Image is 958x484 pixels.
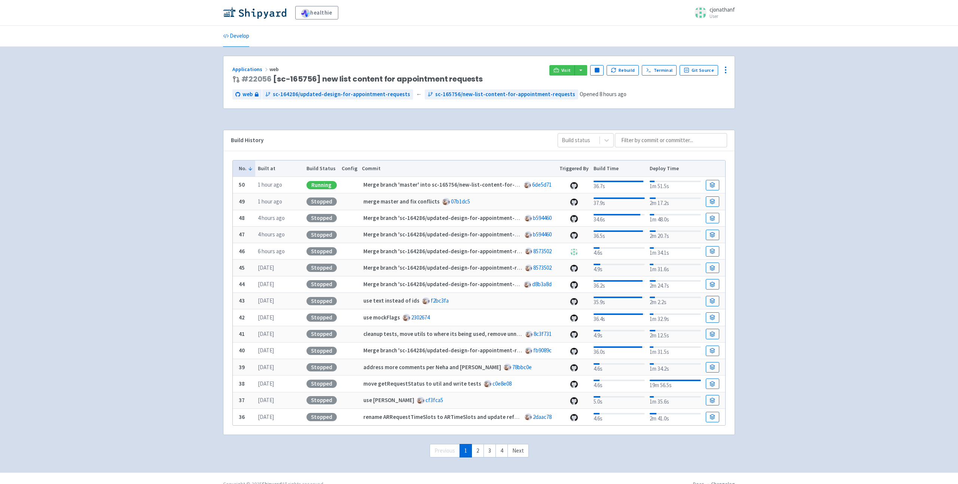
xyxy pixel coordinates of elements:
[451,198,470,205] a: 07b1dc5
[706,362,719,373] a: Build Details
[239,380,245,387] b: 38
[269,66,280,73] span: web
[306,380,337,388] div: Stopped
[242,90,253,99] span: web
[706,196,719,207] a: Build Details
[594,196,645,208] div: 37.9s
[363,364,501,371] strong: address more comments per Neha and [PERSON_NAME]
[306,181,337,189] div: Running
[258,314,274,321] time: [DATE]
[223,26,249,47] a: Develop
[258,281,274,288] time: [DATE]
[594,229,645,241] div: 36.5s
[363,198,440,205] strong: merge master and fix conflicts
[363,281,691,288] strong: Merge branch 'sc-164286/updated-design-for-appointment-requests' into sc-165756/new-list-content-...
[363,330,562,337] strong: cleanup tests, move utils to where its being used, remove unncessary comments
[363,347,691,354] strong: Merge branch 'sc-164286/updated-design-for-appointment-requests' into sc-165756/new-list-content-...
[706,279,719,290] a: Build Details
[273,90,410,99] span: sc-164286/updated-design-for-appointment-requests
[306,214,337,222] div: Stopped
[306,330,337,338] div: Stopped
[411,314,430,321] a: 2302674
[306,280,337,288] div: Stopped
[615,133,727,147] input: Filter by commit or committer...
[710,14,735,19] small: User
[363,314,400,321] strong: use mockFlags
[258,364,274,371] time: [DATE]
[607,65,639,76] button: Rebuild
[258,198,282,205] time: 1 hour ago
[472,444,484,458] a: 2
[650,279,701,290] div: 2m 24.7s
[232,89,262,99] a: web
[594,262,645,274] div: 4.9s
[258,396,274,404] time: [DATE]
[258,264,274,271] time: [DATE]
[239,330,245,337] b: 41
[492,380,512,387] a: c0e8e08
[239,214,245,221] b: 48
[549,65,575,76] a: Visit
[580,91,626,98] span: Opened
[706,296,719,306] a: Build Details
[590,65,604,76] button: Pause
[533,231,552,238] a: b594460
[306,396,337,404] div: Stopped
[594,212,645,224] div: 34.6s
[258,380,274,387] time: [DATE]
[258,181,282,188] time: 1 hour ago
[363,264,691,271] strong: Merge branch 'sc-164286/updated-design-for-appointment-requests' into sc-165756/new-list-content-...
[706,312,719,323] a: Build Details
[258,347,274,354] time: [DATE]
[706,379,719,389] a: Build Details
[241,75,483,83] span: [sc-165756] new list content for appointment requests
[591,160,647,177] th: Build Time
[239,297,245,304] b: 43
[650,345,701,356] div: 1m 31.5s
[306,231,337,239] div: Stopped
[239,413,245,420] b: 36
[680,65,718,76] a: Git Source
[650,246,701,257] div: 1m 34.1s
[306,297,337,305] div: Stopped
[599,91,626,98] time: 8 hours ago
[339,160,360,177] th: Config
[642,65,677,76] a: Terminal
[239,396,245,404] b: 37
[431,297,449,304] a: f2bc3fa
[262,89,413,99] a: sc-164286/updated-design-for-appointment-requests
[594,411,645,423] div: 4.6s
[650,295,701,307] div: 2m 2.2s
[435,90,575,99] span: sc-165756/new-list-content-for-appointment-requests
[306,313,337,322] div: Stopped
[239,264,245,271] b: 45
[533,413,552,420] a: 2daac78
[258,330,274,337] time: [DATE]
[416,90,422,99] span: ←
[557,160,591,177] th: Triggered By
[533,347,552,354] a: fb9089c
[239,281,245,288] b: 44
[706,180,719,190] a: Build Details
[594,295,645,307] div: 35.9s
[594,395,645,406] div: 5.0s
[241,74,272,84] a: #22056
[425,89,578,99] a: sc-165756/new-list-content-for-appointment-requests
[258,214,285,221] time: 4 hours ago
[223,7,286,19] img: Shipyard logo
[706,412,719,422] a: Build Details
[594,378,645,390] div: 4.6s
[594,279,645,290] div: 36.2s
[507,444,529,458] a: Next
[306,197,337,206] div: Stopped
[650,411,701,423] div: 2m 41.0s
[533,248,552,255] a: 8573502
[239,347,245,354] b: 40
[650,262,701,274] div: 1m 31.6s
[306,347,337,355] div: Stopped
[363,231,691,238] strong: Merge branch 'sc-164286/updated-design-for-appointment-requests' into sc-165756/new-list-content-...
[650,229,701,241] div: 2m 20.7s
[533,264,552,271] a: 8573502
[363,297,419,304] strong: use text instead of ids
[706,246,719,257] a: Build Details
